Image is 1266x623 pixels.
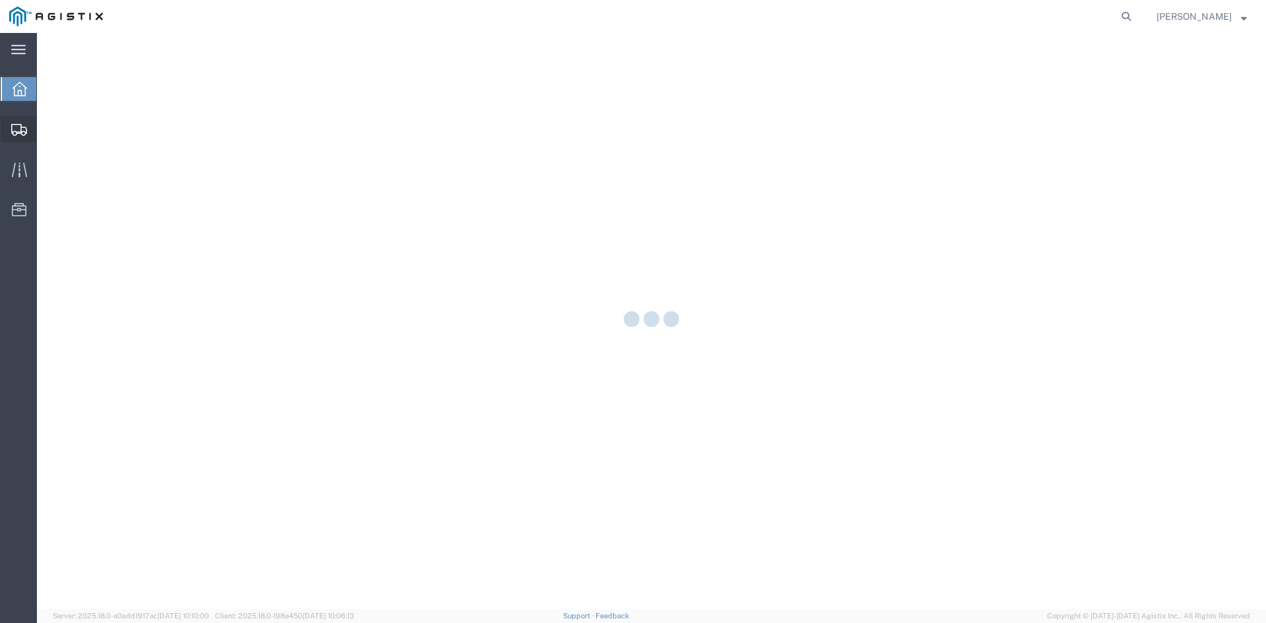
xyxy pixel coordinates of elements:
span: Server: 2025.18.0-a0edd1917ac [53,612,209,620]
span: [DATE] 10:10:00 [158,612,209,620]
span: Copyright © [DATE]-[DATE] Agistix Inc., All Rights Reserved [1047,610,1250,622]
button: [PERSON_NAME] [1156,9,1248,24]
a: Feedback [595,612,629,620]
img: logo [9,7,103,26]
span: [DATE] 10:06:13 [303,612,354,620]
span: Client: 2025.18.0-198a450 [215,612,354,620]
a: Support [563,612,596,620]
span: Chris Catarino [1157,9,1232,24]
